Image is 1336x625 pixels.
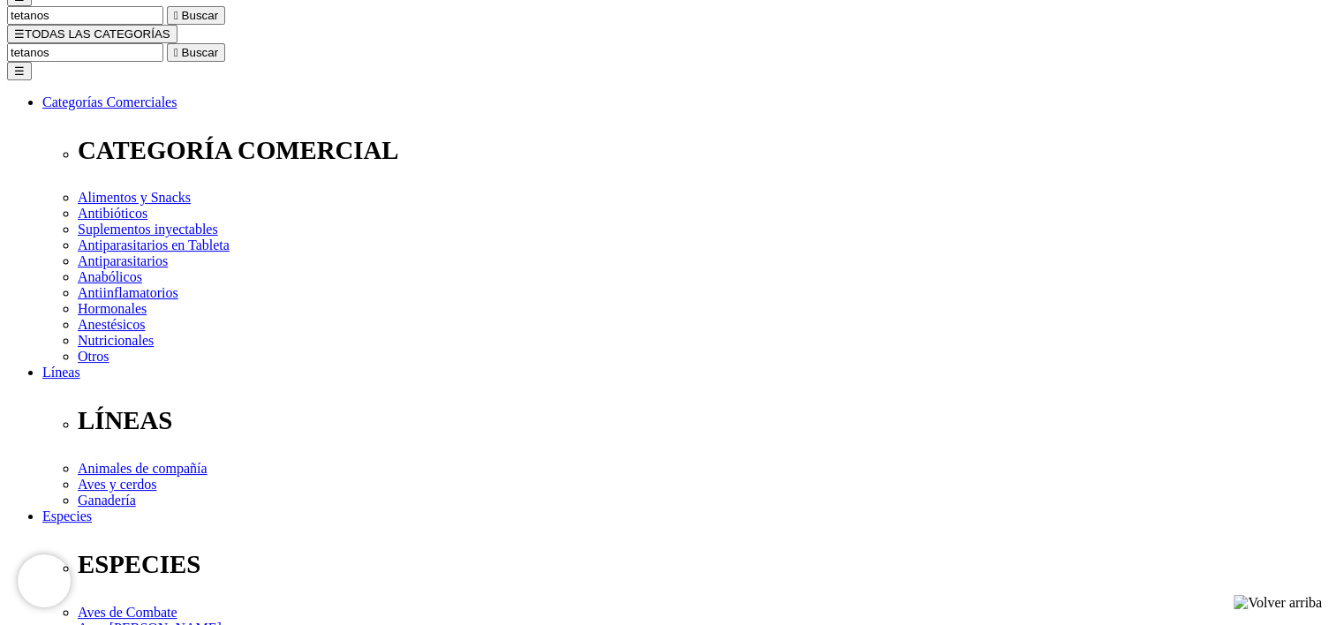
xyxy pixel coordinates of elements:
a: Anestésicos [78,317,145,332]
button:  Buscar [167,6,225,25]
button:  Buscar [167,43,225,62]
a: Otros [78,349,109,364]
iframe: Brevo live chat [18,554,71,607]
a: Antiparasitarios en Tableta [78,237,230,252]
a: Nutricionales [78,333,154,348]
a: Animales de compañía [78,461,208,476]
i:  [174,9,178,22]
a: Antibióticos [78,206,147,221]
a: Alimentos y Snacks [78,190,191,205]
p: ESPECIES [78,550,1329,579]
img: Volver arriba [1234,595,1322,611]
a: Aves de Combate [78,605,177,620]
a: Suplementos inyectables [78,222,218,237]
span: Buscar [182,46,218,59]
i:  [174,46,178,59]
input: Buscar [7,6,163,25]
a: Hormonales [78,301,147,316]
a: Líneas [42,365,80,380]
a: Especies [42,508,92,523]
a: Ganadería [78,493,136,508]
a: Anabólicos [78,269,142,284]
a: Antiinflamatorios [78,285,178,300]
p: CATEGORÍA COMERCIAL [78,136,1329,165]
span: Buscar [182,9,218,22]
a: Categorías Comerciales [42,94,177,109]
button: ☰TODAS LAS CATEGORÍAS [7,25,177,43]
span: ☰ [14,27,25,41]
input: Buscar [7,43,163,62]
a: Aves y cerdos [78,477,156,492]
p: LÍNEAS [78,406,1329,435]
a: Antiparasitarios [78,253,168,268]
button: ☰ [7,62,32,80]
